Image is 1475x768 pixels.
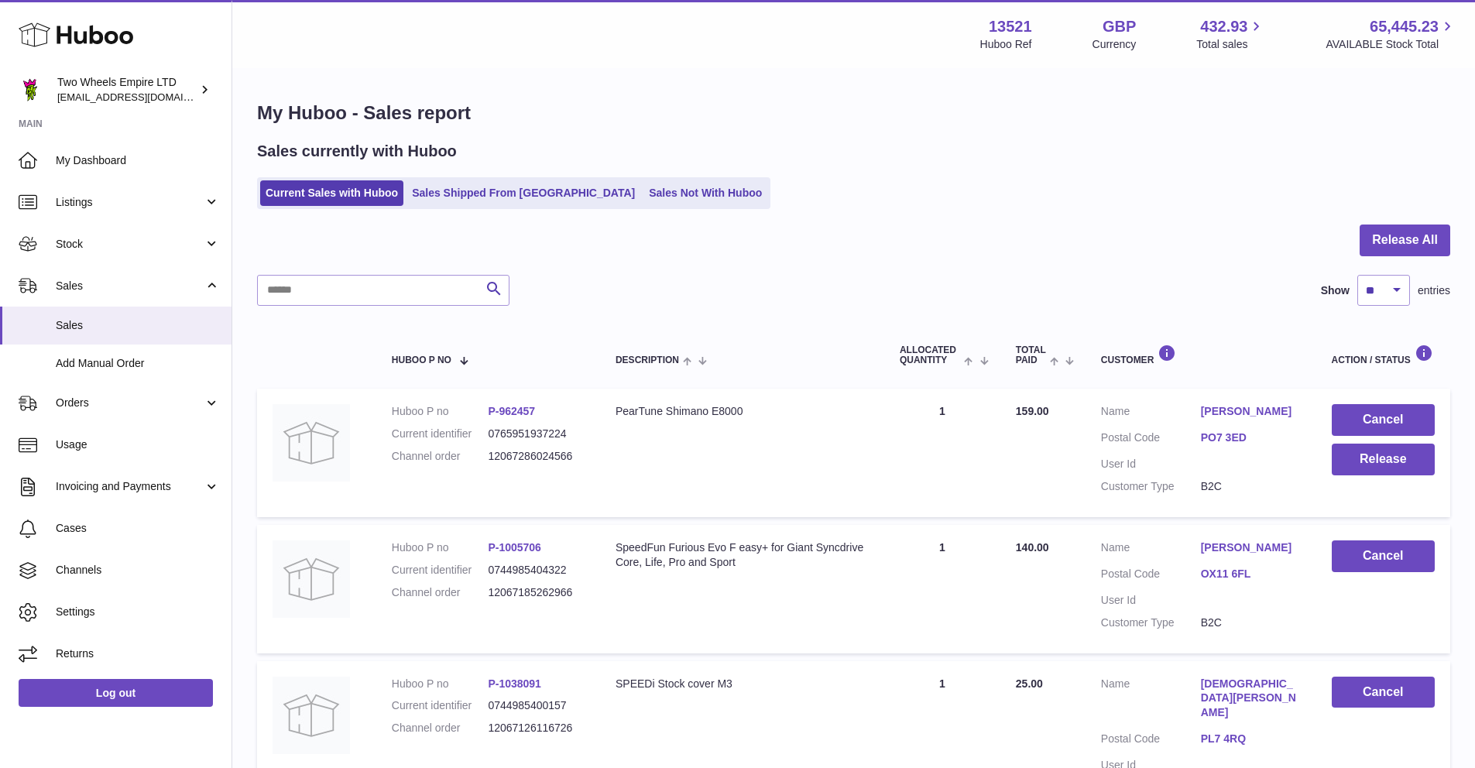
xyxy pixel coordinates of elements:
span: AVAILABLE Stock Total [1326,37,1456,52]
a: [PERSON_NAME] [1201,540,1301,555]
dt: Name [1101,677,1201,725]
span: Listings [56,195,204,210]
dt: Channel order [392,449,489,464]
a: Log out [19,679,213,707]
strong: GBP [1103,16,1136,37]
a: OX11 6FL [1201,567,1301,581]
dt: Current identifier [392,563,489,578]
a: P-1005706 [488,541,541,554]
dt: User Id [1101,457,1201,471]
span: Cases [56,521,220,536]
div: SpeedFun Furious Evo F easy+ for Giant Syncdrive Core, Life, Pro and Sport [616,540,869,570]
dd: 0765951937224 [488,427,585,441]
span: Channels [56,563,220,578]
span: Orders [56,396,204,410]
span: 65,445.23 [1370,16,1439,37]
dt: Postal Code [1101,430,1201,449]
dd: B2C [1201,479,1301,494]
dd: 12067126116726 [488,721,585,735]
dt: Huboo P no [392,677,489,691]
span: Usage [56,437,220,452]
span: My Dashboard [56,153,220,168]
span: Add Manual Order [56,356,220,371]
span: Stock [56,237,204,252]
span: Huboo P no [392,355,451,365]
a: Sales Shipped From [GEOGRAPHIC_DATA] [406,180,640,206]
dt: Customer Type [1101,479,1201,494]
dt: Customer Type [1101,615,1201,630]
img: justas@twowheelsempire.com [19,78,42,101]
a: [DEMOGRAPHIC_DATA][PERSON_NAME] [1201,677,1301,721]
span: [EMAIL_ADDRESS][DOMAIN_NAME] [57,91,228,103]
div: Customer [1101,345,1301,365]
a: PO7 3ED [1201,430,1301,445]
span: 140.00 [1016,541,1049,554]
dt: Channel order [392,585,489,600]
div: SPEEDi Stock cover M3 [616,677,869,691]
a: PL7 4RQ [1201,732,1301,746]
span: Total sales [1196,37,1265,52]
dd: 0744985404322 [488,563,585,578]
button: Cancel [1332,677,1435,708]
dd: 12067185262966 [488,585,585,600]
span: entries [1418,283,1450,298]
div: Action / Status [1332,345,1435,365]
dt: Channel order [392,721,489,735]
span: ALLOCATED Quantity [900,345,961,365]
a: Sales Not With Huboo [643,180,767,206]
span: 159.00 [1016,405,1049,417]
h2: Sales currently with Huboo [257,141,457,162]
span: Returns [56,646,220,661]
span: 25.00 [1016,677,1043,690]
dt: Huboo P no [392,404,489,419]
a: Current Sales with Huboo [260,180,403,206]
a: 65,445.23 AVAILABLE Stock Total [1326,16,1456,52]
span: Settings [56,605,220,619]
span: 432.93 [1200,16,1247,37]
a: 432.93 Total sales [1196,16,1265,52]
img: no-photo.jpg [273,404,350,482]
h1: My Huboo - Sales report [257,101,1450,125]
a: P-1038091 [488,677,541,690]
a: P-962457 [488,405,535,417]
dt: Postal Code [1101,567,1201,585]
dd: 12067286024566 [488,449,585,464]
dd: B2C [1201,615,1301,630]
button: Cancel [1332,404,1435,436]
dt: Current identifier [392,698,489,713]
dt: Name [1101,540,1201,559]
span: Sales [56,279,204,293]
div: Huboo Ref [980,37,1032,52]
button: Release All [1360,225,1450,256]
img: no-photo.jpg [273,540,350,618]
span: Invoicing and Payments [56,479,204,494]
span: Description [616,355,679,365]
button: Release [1332,444,1435,475]
td: 1 [884,525,1000,653]
dt: Huboo P no [392,540,489,555]
dt: Postal Code [1101,732,1201,750]
div: Currency [1093,37,1137,52]
label: Show [1321,283,1350,298]
dt: Name [1101,404,1201,423]
button: Cancel [1332,540,1435,572]
div: Two Wheels Empire LTD [57,75,197,105]
span: Sales [56,318,220,333]
img: no-photo.jpg [273,677,350,754]
div: PearTune Shimano E8000 [616,404,869,419]
td: 1 [884,389,1000,517]
dt: User Id [1101,593,1201,608]
strong: 13521 [989,16,1032,37]
dd: 0744985400157 [488,698,585,713]
a: [PERSON_NAME] [1201,404,1301,419]
span: Total paid [1016,345,1046,365]
dt: Current identifier [392,427,489,441]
